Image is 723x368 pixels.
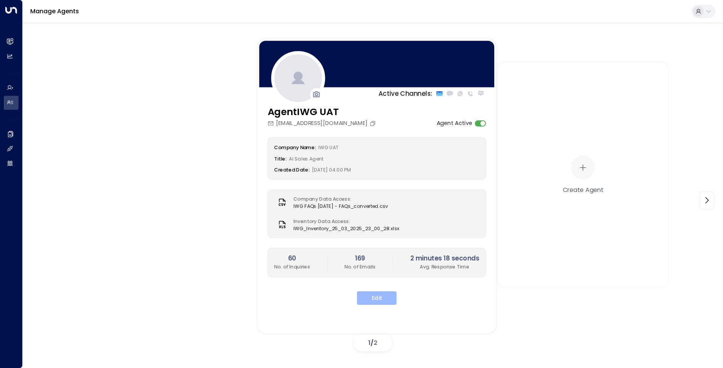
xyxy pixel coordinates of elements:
span: AI Sales Agent [289,155,323,162]
a: Manage Agents [30,7,79,16]
label: Company Data Access: [293,195,384,203]
span: IWG_Inventory_25_03_2025_23_00_28.xlsx [293,225,399,232]
label: Inventory Data Access: [293,217,396,225]
span: IWG UAT [318,144,339,151]
span: IWG FAQs [DATE] - FAQs_converted.csv [293,203,388,210]
span: [DATE] 04:00 PM [312,166,351,173]
div: Create Agent [562,185,603,194]
button: Edit [357,291,397,305]
label: Created Date: [274,166,309,173]
h2: 169 [344,254,375,263]
p: No. of Emails [344,263,375,270]
div: [EMAIL_ADDRESS][DOMAIN_NAME] [268,119,378,127]
div: / [354,335,392,351]
button: Copy [369,120,378,126]
p: Active Channels: [379,89,433,98]
span: 1 [368,338,371,347]
label: Company Name: [274,144,316,151]
h2: 60 [274,254,310,263]
span: 2 [374,338,377,347]
h2: 2 minutes 18 seconds [410,254,479,263]
p: No. of Inquiries [274,263,310,270]
label: Agent Active [437,119,473,127]
p: Avg. Response Time [410,263,479,270]
h3: AgentIWG UAT [268,104,378,119]
label: Title: [274,155,287,162]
